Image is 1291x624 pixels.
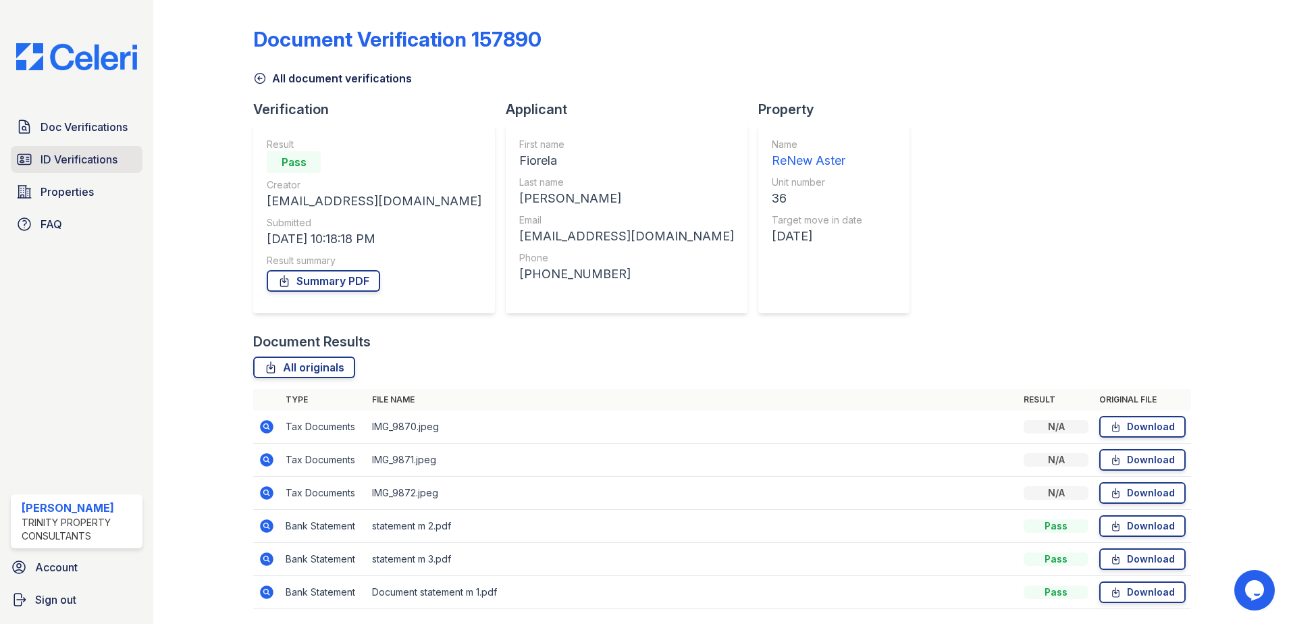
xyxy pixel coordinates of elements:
div: First name [519,138,734,151]
div: Pass [267,151,321,173]
td: Tax Documents [280,477,367,510]
div: [EMAIL_ADDRESS][DOMAIN_NAME] [519,227,734,246]
span: Sign out [35,592,76,608]
img: CE_Logo_Blue-a8612792a0a2168367f1c8372b55b34899dd931a85d93a1a3d3e32e68fde9ad4.png [5,43,148,70]
td: IMG_9872.jpeg [367,477,1018,510]
td: IMG_9870.jpeg [367,411,1018,444]
td: Document statement m 1.pdf [367,576,1018,609]
div: Target move in date [772,213,862,227]
div: Creator [267,178,481,192]
div: Document Verification 157890 [253,27,542,51]
div: ReNew Aster [772,151,862,170]
td: Bank Statement [280,543,367,576]
div: N/A [1024,486,1088,500]
th: File name [367,389,1018,411]
div: Name [772,138,862,151]
iframe: chat widget [1234,570,1277,610]
div: Property [758,100,920,119]
a: FAQ [11,211,142,238]
a: Download [1099,548,1186,570]
span: Account [35,559,78,575]
td: Tax Documents [280,411,367,444]
div: [DATE] [772,227,862,246]
a: All originals [253,357,355,378]
div: N/A [1024,453,1088,467]
div: Trinity Property Consultants [22,516,137,543]
div: Applicant [506,100,758,119]
a: ID Verifications [11,146,142,173]
td: Bank Statement [280,510,367,543]
span: Doc Verifications [41,119,128,135]
a: Download [1099,482,1186,504]
div: 36 [772,189,862,208]
a: Sign out [5,586,148,613]
a: Download [1099,581,1186,603]
div: Pass [1024,519,1088,533]
th: Original file [1094,389,1191,411]
div: Document Results [253,332,371,351]
div: Fiorela [519,151,734,170]
span: ID Verifications [41,151,117,167]
a: Account [5,554,148,581]
a: Download [1099,416,1186,438]
div: N/A [1024,420,1088,434]
span: FAQ [41,216,62,232]
div: Pass [1024,586,1088,599]
div: [EMAIL_ADDRESS][DOMAIN_NAME] [267,192,481,211]
div: Result summary [267,254,481,267]
a: Properties [11,178,142,205]
a: Name ReNew Aster [772,138,862,170]
div: Unit number [772,176,862,189]
td: Tax Documents [280,444,367,477]
div: Submitted [267,216,481,230]
div: Result [267,138,481,151]
div: Phone [519,251,734,265]
td: IMG_9871.jpeg [367,444,1018,477]
div: [PHONE_NUMBER] [519,265,734,284]
th: Result [1018,389,1094,411]
div: Email [519,213,734,227]
div: [PERSON_NAME] [519,189,734,208]
a: Doc Verifications [11,113,142,140]
div: Last name [519,176,734,189]
span: Properties [41,184,94,200]
td: statement m 2.pdf [367,510,1018,543]
a: Download [1099,515,1186,537]
a: All document verifications [253,70,412,86]
td: statement m 3.pdf [367,543,1018,576]
div: [PERSON_NAME] [22,500,137,516]
a: Download [1099,449,1186,471]
div: Verification [253,100,506,119]
td: Bank Statement [280,576,367,609]
div: Pass [1024,552,1088,566]
div: [DATE] 10:18:18 PM [267,230,481,249]
a: Summary PDF [267,270,380,292]
th: Type [280,389,367,411]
